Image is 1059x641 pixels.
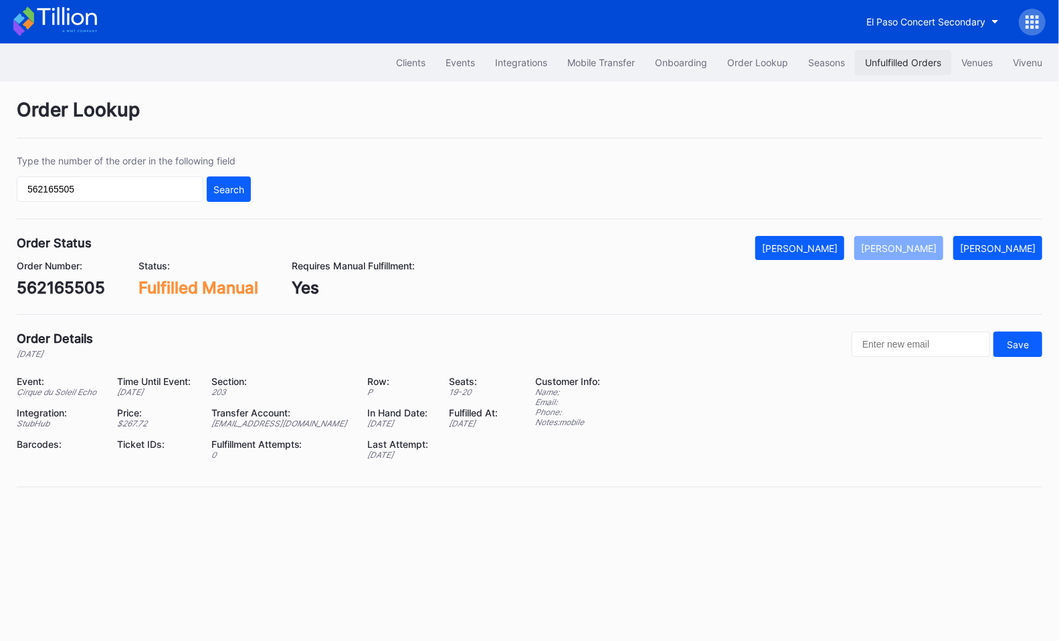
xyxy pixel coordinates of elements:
div: Requires Manual Fulfillment: [292,260,415,271]
div: Order Details [17,332,93,346]
div: 19 - 20 [449,387,502,397]
div: Price: [117,407,195,418]
div: Name: [535,387,600,397]
div: Barcodes: [17,438,100,450]
div: P [367,387,432,397]
div: Email: [535,397,600,407]
div: Cirque du Soleil Echo [17,387,100,397]
div: [EMAIL_ADDRESS][DOMAIN_NAME] [211,418,351,428]
div: StubHub [17,418,100,428]
div: In Hand Date: [367,407,432,418]
div: Integrations [495,57,547,68]
button: Save [993,332,1042,357]
div: El Paso Concert Secondary [866,16,985,27]
div: Order Status [17,236,92,250]
div: Status: [138,260,258,271]
div: [DATE] [117,387,195,397]
div: [DATE] [367,450,432,460]
div: 0 [211,450,351,460]
div: $ 267.72 [117,418,195,428]
button: Vivenu [1003,50,1052,75]
button: [PERSON_NAME] [953,236,1042,260]
button: [PERSON_NAME] [854,236,943,260]
div: [DATE] [367,418,432,428]
div: Vivenu [1013,57,1042,68]
div: Order Number: [17,260,105,271]
div: [PERSON_NAME] [960,243,1036,254]
input: GT59662 [17,176,203,202]
button: Search [207,176,251,202]
button: Order Lookup [717,50,798,75]
div: Ticket IDs: [117,438,195,450]
div: Fulfilled At: [449,407,502,418]
div: Clients [396,57,425,68]
div: Last Attempt: [367,438,432,450]
div: Section: [211,376,351,387]
div: Event: [17,376,100,387]
button: El Paso Concert Secondary [856,9,1009,34]
div: Fulfilled Manual [138,278,258,297]
div: Order Lookup [727,57,788,68]
div: Fulfillment Attempts: [211,438,351,450]
div: Save [1007,339,1029,350]
div: Events [446,57,475,68]
div: 562165505 [17,278,105,297]
button: Events [436,50,485,75]
div: 203 [211,387,351,397]
button: Clients [386,50,436,75]
button: [PERSON_NAME] [755,236,844,260]
div: Time Until Event: [117,376,195,387]
input: Enter new email [852,332,990,357]
div: Yes [292,278,415,297]
div: Search [213,184,244,195]
div: Onboarding [655,57,707,68]
div: Order Lookup [17,98,1042,138]
div: Customer Info: [535,376,600,387]
button: Integrations [485,50,557,75]
div: Row: [367,376,432,387]
div: Mobile Transfer [567,57,635,68]
button: Seasons [798,50,855,75]
div: Unfulfilled Orders [865,57,941,68]
div: Seasons [808,57,845,68]
button: Mobile Transfer [557,50,645,75]
div: [DATE] [449,418,502,428]
div: [PERSON_NAME] [762,243,838,254]
div: Seats: [449,376,502,387]
div: [DATE] [17,349,93,359]
div: Transfer Account: [211,407,351,418]
div: Type the number of the order in the following field [17,155,251,166]
div: Venues [961,57,993,68]
div: [PERSON_NAME] [861,243,937,254]
button: Onboarding [645,50,717,75]
button: Unfulfilled Orders [855,50,951,75]
div: Phone: [535,407,600,417]
div: Notes: mobile [535,417,600,427]
div: Integration: [17,407,100,418]
button: Venues [951,50,1003,75]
